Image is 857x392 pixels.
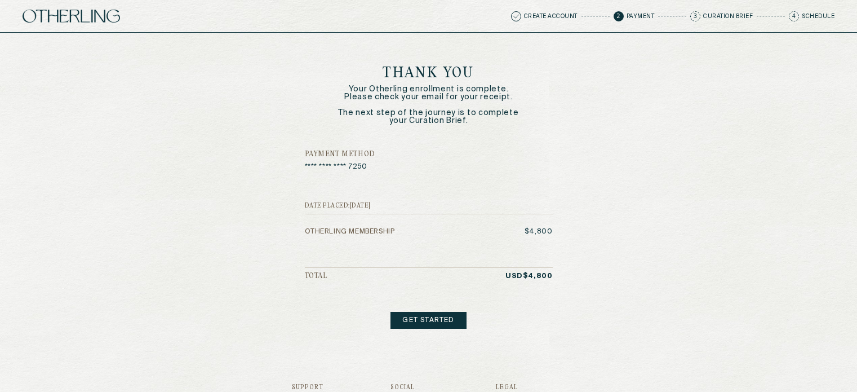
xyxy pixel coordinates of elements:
[789,11,799,21] span: 4
[292,384,323,391] h3: Support
[383,67,474,81] h1: Thank you
[305,228,395,236] p: Otherling Membership
[390,384,429,391] h3: Social
[23,10,120,23] img: logo
[305,272,327,280] h5: Total
[305,151,553,158] h5: Payment Method
[802,14,834,19] p: Schedule
[305,202,553,209] h5: Date placed: [DATE]
[390,312,466,329] a: Get started
[336,85,522,125] p: Your Otherling enrollment is complete. Please check your email for your receipt. The next step of...
[627,14,655,19] p: Payment
[496,384,565,391] h3: Legal
[524,14,578,19] p: Create Account
[703,14,753,19] p: Curation Brief
[505,272,552,280] p: USD $4,800
[690,11,700,21] span: 3
[525,228,553,236] p: $4,800
[614,11,624,21] span: 2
